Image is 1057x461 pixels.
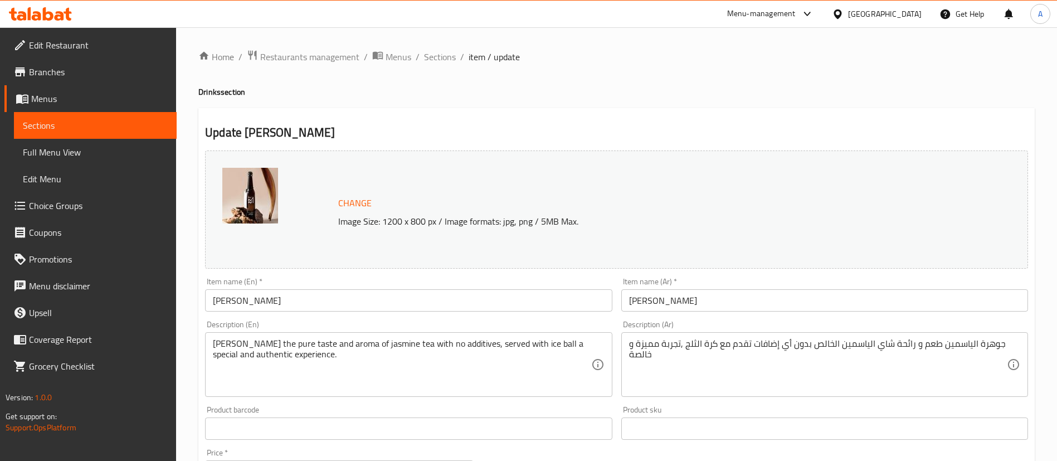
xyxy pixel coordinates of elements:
li: / [460,50,464,64]
input: Enter name Ar [621,289,1028,312]
span: Full Menu View [23,145,168,159]
a: Support.OpsPlatform [6,420,76,435]
a: Choice Groups [4,192,177,219]
input: Enter name En [205,289,612,312]
a: Restaurants management [247,50,359,64]
span: Menus [386,50,411,64]
span: Upsell [29,306,168,319]
p: Image Size: 1200 x 800 px / Image formats: jpg, png / 5MB Max. [334,215,925,228]
span: A [1038,8,1043,20]
a: Sections [424,50,456,64]
span: Choice Groups [29,199,168,212]
a: Coupons [4,219,177,246]
span: Edit Restaurant [29,38,168,52]
a: Home [198,50,234,64]
span: Edit Menu [23,172,168,186]
input: Please enter product barcode [205,418,612,440]
a: Promotions [4,246,177,273]
span: Menus [31,92,168,105]
a: Sections [14,112,177,139]
span: Change [338,195,372,211]
a: Edit Restaurant [4,32,177,59]
div: [GEOGRAPHIC_DATA] [848,8,922,20]
li: / [238,50,242,64]
textarea: [PERSON_NAME] the pure taste and aroma of jasmine tea with no additives, served with ice ball a s... [213,338,591,391]
a: Menu disclaimer [4,273,177,299]
span: Branches [29,65,168,79]
nav: breadcrumb [198,50,1035,64]
span: Restaurants management [260,50,359,64]
a: Edit Menu [14,166,177,192]
textarea: جوهرة الياسمين طعم و رائحة شاي الياسمين الخالص بدون أي إضافات تقدم مع كرة الثلج ,تجربة مميزة و خالصة [629,338,1007,391]
span: Menu disclaimer [29,279,168,293]
a: Grocery Checklist [4,353,177,380]
span: Coupons [29,226,168,239]
span: Grocery Checklist [29,360,168,373]
h4: Drinks section [198,86,1035,98]
span: Promotions [29,253,168,266]
span: Version: [6,390,33,405]
a: Branches [4,59,177,85]
a: Menus [4,85,177,112]
img: Jasmine_Guanyin638844618044793587.jpg [222,168,278,224]
a: Full Menu View [14,139,177,166]
button: Change [334,192,376,215]
li: / [416,50,420,64]
span: Coverage Report [29,333,168,346]
a: Upsell [4,299,177,326]
span: Get support on: [6,409,57,424]
span: Sections [23,119,168,132]
a: Menus [372,50,411,64]
div: Menu-management [727,7,796,21]
a: Coverage Report [4,326,177,353]
span: 1.0.0 [35,390,52,405]
li: / [364,50,368,64]
h2: Update [PERSON_NAME] [205,124,1028,141]
span: item / update [469,50,520,64]
input: Please enter product sku [621,418,1028,440]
